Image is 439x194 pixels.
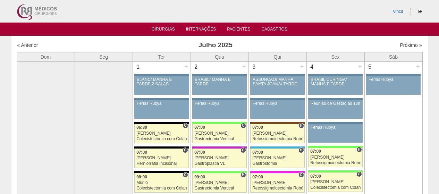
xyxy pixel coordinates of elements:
div: BLANC/ MANHÃ E TARDE 2 SALAS [137,77,186,86]
a: Férias Rubya [250,100,304,119]
div: [PERSON_NAME] [310,180,361,184]
div: Retossigmoidectomia Robótica [252,137,303,141]
div: [PERSON_NAME] [194,180,245,185]
div: [PERSON_NAME] [194,131,245,136]
a: C 07:00 [PERSON_NAME] Retossigmoidectomia Robótica [250,173,304,193]
div: Key: Brasil [308,170,362,172]
div: Key: Maria Braido [192,146,246,149]
div: Colecistectomia com Colangiografia VL [310,185,361,190]
div: Férias Rubya [369,77,418,82]
a: C 07:00 [PERSON_NAME] Herniorrafia Incisional [134,149,188,168]
div: + [241,62,247,71]
a: Internações [186,27,216,34]
th: Seg [75,52,133,61]
div: Murilo [136,180,187,185]
a: BRASIL/ MANHÃ E TARDE [192,76,246,95]
h3: Julho 2025 [114,40,316,50]
div: Retossigmoidectomia Robótica [252,186,303,191]
div: 1 [133,62,144,72]
span: 07:00 [252,175,263,179]
span: Consultório [183,147,188,153]
div: Key: Santa Joana [250,122,304,124]
th: Qua [191,52,248,61]
div: [PERSON_NAME] [136,156,187,160]
a: C 06:30 [PERSON_NAME] Colecistectomia com Colangiografia VL [134,124,188,143]
span: 07:00 [252,150,263,155]
span: 07:00 [194,150,205,155]
span: Hospital [298,147,304,153]
span: Hospital [356,147,362,152]
span: Consultório [183,172,188,178]
th: Qui [248,52,306,61]
a: Férias Rubya [366,76,420,95]
div: Herniorrafia Incisional [136,161,187,166]
div: [PERSON_NAME] [252,180,303,185]
div: Key: Brasil [308,146,362,148]
div: Key: Aviso [192,74,246,76]
span: Consultório [240,123,246,128]
div: Férias Rubya [311,125,360,130]
i: Sair [418,9,422,14]
div: [PERSON_NAME] [194,156,245,160]
div: 3 [249,62,260,72]
div: BRASIL CURINGA/ MANHÃ E TARDE [311,77,360,86]
a: H 07:00 [PERSON_NAME] Gastrostomia [250,149,304,168]
div: BRASIL/ MANHÃ E TARDE [195,77,244,86]
div: Key: Aviso [134,98,188,100]
div: 4 [307,62,318,72]
a: C 07:00 [PERSON_NAME] Colecistectomia com Colangiografia VL [308,172,362,192]
div: Retossigmoidectomia Robótica [310,161,361,165]
span: Hospital [298,123,304,128]
a: BRASIL CURINGA/ MANHÃ E TARDE [308,76,362,95]
div: Key: Neomater [250,146,304,149]
div: 2 [191,62,202,72]
th: Sex [306,52,364,61]
a: H 07:00 [PERSON_NAME] Retossigmoidectomia Robótica [250,124,304,143]
div: Key: Blanc [134,171,188,173]
span: 07:00 [136,150,147,155]
div: Key: Brasil [192,122,246,124]
a: H 07:00 [PERSON_NAME] Retossigmoidectomia Robótica [308,148,362,167]
div: Férias Rubya [195,101,244,106]
a: H 09:00 [PERSON_NAME] Gastrectomia Vertical [192,173,246,193]
div: Key: Brasil [192,171,246,173]
th: Sáb [364,52,422,61]
div: Reunião de Gestão às 13h [311,101,360,106]
span: Consultório [356,171,362,177]
a: C 07:00 [PERSON_NAME] Gastroplastia VL [192,149,246,168]
a: Férias Rubya [308,124,362,143]
div: Key: Aviso [134,74,188,76]
div: Key: Aviso [308,122,362,124]
a: Vincit [393,9,403,14]
div: [PERSON_NAME] [252,156,303,160]
a: Férias Rubya [192,100,246,119]
a: ASSUNÇÃO/ MANHÃ SANTA JOANA/ TARDE [250,76,304,95]
span: Consultório [240,147,246,153]
a: Reunião de Gestão às 13h [308,100,362,119]
div: Key: Aviso [308,98,362,100]
div: Férias Rubya [137,101,186,106]
span: Hospital [240,172,246,178]
a: Próximo » [400,42,422,48]
div: [PERSON_NAME] [252,131,303,136]
span: 08:00 [136,175,147,179]
div: + [183,62,189,71]
div: + [357,62,363,71]
div: Key: Aviso [250,98,304,100]
a: C 07:00 [PERSON_NAME] Gastrectomia Vertical [192,124,246,143]
div: ASSUNÇÃO/ MANHÃ SANTA JOANA/ TARDE [253,77,302,86]
div: Férias Rubya [253,101,302,106]
div: Gastrectomia Vertical [194,186,245,191]
a: « Anterior [17,42,38,48]
div: + [299,62,305,71]
a: C 08:00 Murilo Colecistectomia com Colangiografia VL [134,173,188,193]
span: 07:00 [194,125,205,130]
span: 07:00 [252,125,263,130]
span: 09:00 [194,175,205,179]
th: Ter [133,52,191,61]
div: Key: Aviso [192,98,246,100]
a: Cirurgias [152,27,175,34]
div: Key: Pro Matre [250,171,304,173]
span: 06:30 [136,125,147,130]
div: Colecistectomia com Colangiografia VL [136,137,187,141]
